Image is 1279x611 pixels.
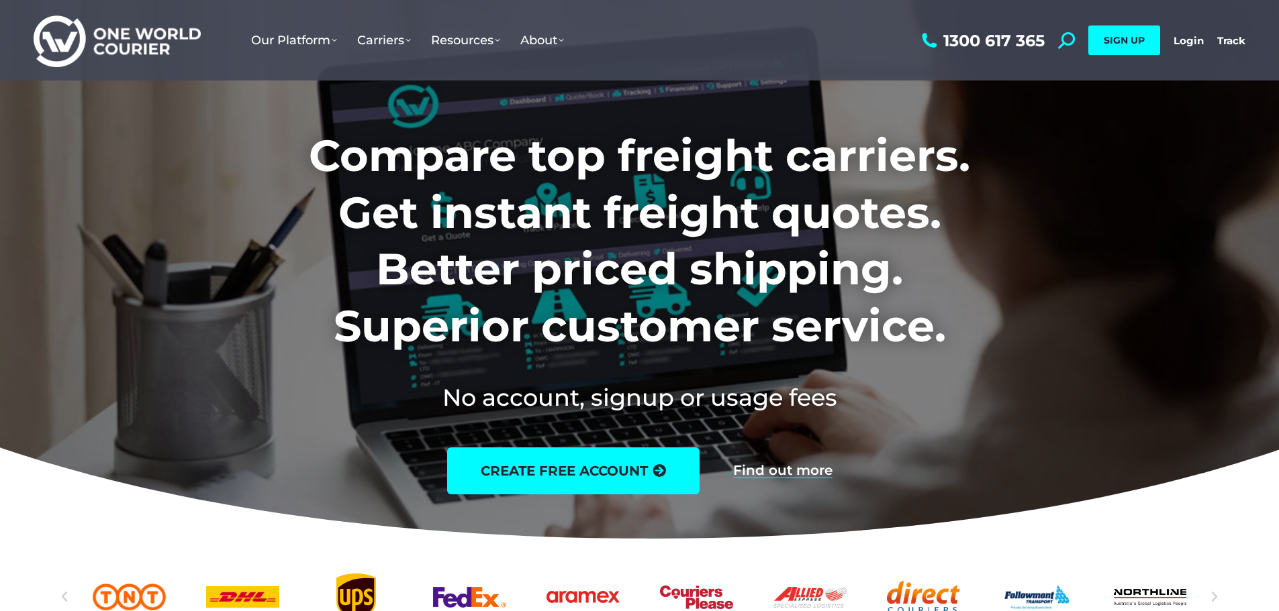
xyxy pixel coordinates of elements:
h1: Compare top freight carriers. Get instant freight quotes. Better priced shipping. Superior custom... [220,127,1059,354]
a: Login [1174,34,1204,47]
a: Track [1217,34,1245,47]
span: Carriers [357,33,411,48]
span: About [520,33,564,48]
a: create free account [447,447,700,494]
a: Our Platform [241,19,347,61]
a: About [510,19,574,61]
img: One World Courier [34,13,201,68]
a: Carriers [347,19,421,61]
a: SIGN UP [1088,25,1160,55]
h2: No account, signup or usage fees [220,381,1059,414]
a: 1300 617 365 [918,32,1045,49]
a: Resources [421,19,510,61]
span: Resources [431,33,500,48]
span: SIGN UP [1104,34,1145,46]
a: Find out more [733,463,833,478]
span: Our Platform [251,33,337,48]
